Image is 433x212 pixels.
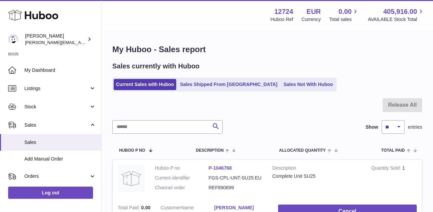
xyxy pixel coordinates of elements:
span: Sales [24,122,89,128]
div: [PERSON_NAME] [25,33,86,46]
a: P-1046768 [209,165,232,171]
a: Current Sales with Huboo [114,79,176,90]
span: entries [408,124,422,130]
strong: Description [272,165,361,173]
span: ALLOCATED Quantity [279,148,326,153]
div: Currency [302,16,321,23]
label: Show [366,124,378,130]
span: Listings [24,85,89,92]
span: Stock [24,104,89,110]
span: 0.00 [339,7,352,16]
a: Log out [8,187,93,199]
span: Huboo P no [119,148,145,153]
a: [PERSON_NAME] [214,205,268,211]
a: Sales Shipped From [GEOGRAPHIC_DATA] [178,79,280,90]
dt: Current identifier [155,175,209,181]
span: Customer [161,205,181,210]
strong: Quantity Sold [371,165,402,172]
td: 1 [366,160,422,199]
h2: Sales currently with Huboo [112,62,200,71]
dt: Huboo P no [155,165,209,171]
a: Sales Not With Huboo [281,79,335,90]
span: Total paid [381,148,405,153]
a: 0.00 Total sales [329,7,359,23]
span: 405,916.00 [383,7,417,16]
div: Complete Unit SU25 [272,173,361,179]
img: sebastian@ffern.co [8,34,18,44]
span: 0.00 [141,205,150,210]
span: My Dashboard [24,67,96,73]
span: Description [196,148,224,153]
span: Orders [24,173,89,179]
dd: FGS-CPL-UNT-SU25:EU [209,175,263,181]
span: AVAILABLE Stock Total [368,16,425,23]
span: Add Manual Order [24,156,96,162]
img: no-photo.jpg [118,165,145,192]
span: Total sales [329,16,359,23]
dt: Channel order [155,185,209,191]
span: [PERSON_NAME][EMAIL_ADDRESS][DOMAIN_NAME] [25,40,136,45]
a: 405,916.00 AVAILABLE Stock Total [368,7,425,23]
strong: 12724 [274,7,293,16]
dd: REF890899 [209,185,263,191]
strong: EUR [306,7,321,16]
span: Sales [24,139,96,146]
strong: Total Paid [118,205,141,212]
h1: My Huboo - Sales report [112,44,422,55]
div: Huboo Ref [271,16,293,23]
